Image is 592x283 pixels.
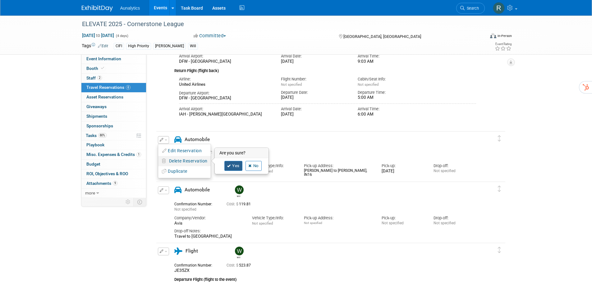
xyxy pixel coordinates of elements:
div: Company/Vendor: [174,215,243,221]
div: DFW - [GEOGRAPHIC_DATA] [179,96,272,101]
a: ROI, Objectives & ROO [81,169,146,179]
span: Not specified [358,82,379,87]
div: Event Rating [495,43,512,46]
span: Cost: $ [227,263,239,267]
div: Arrival Time: [358,106,425,112]
a: Sponsorships [81,121,146,131]
span: Shipments [86,114,107,119]
span: Delete Reservation [169,158,208,163]
a: Attachments9 [81,179,146,188]
td: Personalize Event Tab Strip [123,198,134,206]
i: Automobile [174,186,181,194]
div: Arrival Date: [281,53,348,59]
a: Shipments [81,112,146,121]
div: Confirmation Number: [174,200,217,207]
a: Tasks80% [81,131,146,140]
i: Click and drag to move item [498,186,501,192]
div: Vehicle Type/Info: [252,163,295,169]
i: Booth reservation complete [101,66,104,70]
div: Arrival Airport: [179,53,272,59]
div: Departure Time: [358,90,425,95]
div: Pick-up Address: [304,215,372,221]
div: Departure Date: [281,90,348,95]
td: Tags [82,43,108,50]
span: [GEOGRAPHIC_DATA], [GEOGRAPHIC_DATA] [343,34,421,39]
i: Automobile [174,136,181,143]
a: Yes [224,161,242,171]
div: Arrival Time: [358,53,425,59]
img: Ryan Wilson [493,2,505,14]
div: [DATE] [382,169,424,174]
div: CIFI [114,43,124,49]
div: [DATE] [281,95,348,100]
span: Attachments [86,181,117,186]
div: Pick-up Address: [304,163,372,169]
i: Click and drag to move item [498,135,501,142]
span: 8 [126,85,131,90]
a: Budget [81,160,146,169]
div: Cabin/Seat Info: [358,76,425,82]
div: Will Mayfield [235,194,243,198]
a: Misc. Expenses & Credits1 [81,150,146,159]
span: Misc. Expenses & Credits [86,152,141,157]
div: 6:00 AM [358,112,425,117]
button: Edit Reservation [158,146,211,155]
a: Booth [81,64,146,73]
div: [DATE] [281,59,348,64]
span: 1 [136,152,141,157]
span: Not specified [252,221,273,226]
a: more [81,189,146,198]
span: Event Information [86,56,121,61]
div: Pick-up: [382,215,424,221]
span: 119.81 [227,202,253,206]
div: Drop-off: [434,163,476,169]
span: ROI, Objectives & ROO [86,171,128,176]
a: No [246,161,262,171]
span: JE35ZX [174,268,190,273]
img: Will Mayfield [235,247,244,255]
img: ExhibitDay [82,5,113,11]
span: Staff [86,75,102,80]
div: Will Mayfield [233,247,244,259]
div: Travel to [GEOGRAPHIC_DATA] [174,234,476,239]
div: Arrival Airport: [179,106,272,112]
h3: Are you sure? [215,148,268,158]
button: Duplicate [158,167,211,176]
div: Event Format [448,32,512,42]
span: Cost: $ [227,202,239,206]
div: Pick-up: [382,163,424,169]
div: Will Mayfield [235,255,243,259]
a: Giveaways [81,102,146,112]
span: Flight [186,248,198,254]
div: Vehicle Type/Info: [252,215,295,221]
span: Not specified [174,207,196,212]
div: 5:00 AM [358,95,425,100]
div: 9:03 AM [358,59,425,64]
span: (4 days) [115,34,128,38]
span: 9 [113,181,117,185]
span: Automobile [185,137,210,142]
span: Sponsorships [86,123,113,128]
div: Not specified [434,169,476,173]
a: Staff2 [81,74,146,83]
div: Drop-off Notes: [174,228,476,234]
a: Asset Reservations [81,93,146,102]
a: Playbook [81,140,146,150]
div: [PERSON_NAME] to [PERSON_NAME], IN16 [304,169,372,177]
td: Toggle Event Tabs [133,198,146,206]
div: Will Mayfield [233,185,244,198]
div: Departure Airport: [179,90,272,96]
span: Search [465,6,479,11]
div: High Priority [126,43,151,49]
div: Arrival Date: [281,106,348,112]
span: to [95,33,101,38]
span: Budget [86,162,100,167]
a: Travel Reservations8 [81,83,146,92]
div: Confirmation Number: [174,261,217,268]
div: Will [188,43,198,49]
div: ELEVATE 2025 - Cornerstone League [80,19,475,30]
span: Booth [86,66,105,71]
span: Tasks [86,133,107,138]
img: Will Mayfield [235,185,244,194]
div: Drop-off: [434,215,476,221]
